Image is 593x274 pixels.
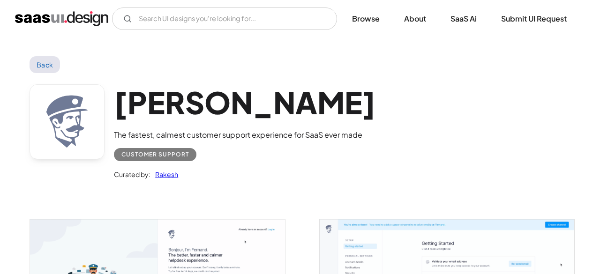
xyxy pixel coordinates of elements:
a: Back [30,56,60,73]
a: Rakesh [150,169,178,180]
div: Curated by: [114,169,150,180]
div: Customer Support [121,149,189,160]
a: Browse [341,8,391,29]
a: About [393,8,437,29]
a: home [15,11,108,26]
div: The fastest, calmest customer support experience for SaaS ever made [114,129,376,141]
input: Search UI designs you're looking for... [112,7,337,30]
h1: [PERSON_NAME] [114,84,376,120]
form: Email Form [112,7,337,30]
a: Submit UI Request [490,8,578,29]
a: SaaS Ai [439,8,488,29]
